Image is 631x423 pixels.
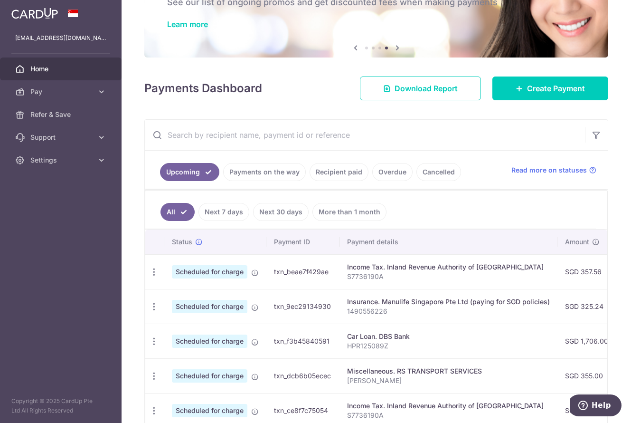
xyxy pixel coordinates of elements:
p: 1490556226 [347,307,550,316]
div: Income Tax. Inland Revenue Authority of [GEOGRAPHIC_DATA] [347,401,550,411]
div: Income Tax. Inland Revenue Authority of [GEOGRAPHIC_DATA] [347,262,550,272]
a: Cancelled [416,163,461,181]
p: [PERSON_NAME] [347,376,550,385]
td: txn_9ec29134930 [266,289,339,324]
p: S7736190A [347,272,550,281]
td: SGD 1,706.00 [557,324,616,358]
div: Insurance. Manulife Singapore Pte Ltd (paying for SGD policies) [347,297,550,307]
a: Read more on statuses [511,165,596,175]
a: Overdue [372,163,413,181]
a: Payments on the way [223,163,306,181]
input: Search by recipient name, payment id or reference [145,120,585,150]
a: All [160,203,195,221]
a: Recipient paid [310,163,368,181]
span: Support [30,133,93,142]
a: Learn more [167,19,208,29]
span: Scheduled for charge [172,404,247,417]
a: Create Payment [492,77,608,100]
h4: Payments Dashboard [144,80,262,97]
span: Scheduled for charge [172,300,247,313]
span: Amount [565,237,589,247]
span: Pay [30,87,93,96]
div: Car Loan. DBS Bank [347,332,550,341]
a: More than 1 month [312,203,386,221]
a: Next 30 days [253,203,309,221]
span: Scheduled for charge [172,369,247,383]
p: [EMAIL_ADDRESS][DOMAIN_NAME] [15,33,106,43]
p: HPR125089Z [347,341,550,351]
a: Upcoming [160,163,219,181]
span: Download Report [395,83,458,94]
td: SGD 357.56 [557,254,616,289]
span: Status [172,237,192,247]
p: S7736190A [347,411,550,420]
span: Create Payment [527,83,585,94]
td: SGD 325.24 [557,289,616,324]
th: Payment ID [266,230,339,254]
span: Refer & Save [30,110,93,119]
td: txn_beae7f429ae [266,254,339,289]
div: Miscellaneous. RS TRANSPORT SERVICES [347,366,550,376]
span: Home [30,64,93,74]
span: Read more on statuses [511,165,587,175]
a: Next 7 days [198,203,249,221]
td: txn_dcb6b05ecec [266,358,339,393]
span: Scheduled for charge [172,265,247,279]
iframe: Opens a widget where you can find more information [570,394,622,418]
td: SGD 355.00 [557,358,616,393]
span: Settings [30,155,93,165]
a: Download Report [360,77,481,100]
td: txn_f3b45840591 [266,324,339,358]
span: Scheduled for charge [172,335,247,348]
img: CardUp [11,8,58,19]
th: Payment details [339,230,557,254]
